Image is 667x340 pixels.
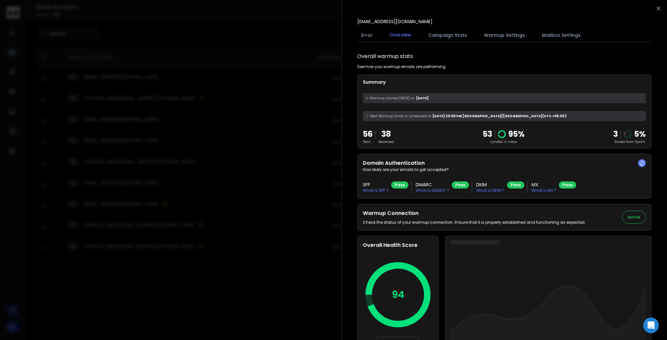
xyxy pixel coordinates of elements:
h2: Warmup Connection [363,209,586,217]
h1: Overall warmup stats [357,52,413,60]
span: Next Warmup Email is scheduled at [370,114,431,119]
p: What is DMARC ? [416,188,449,193]
div: Pass [507,181,524,189]
p: How likely are your emails to get accepted? [363,167,646,172]
h3: DMARC [416,181,449,188]
button: Overview [386,28,415,43]
div: Pass [452,181,469,189]
div: Pass [559,181,576,189]
p: 94 [392,289,404,301]
h2: Domain Authentication [363,159,646,167]
h3: SPF [363,181,389,188]
div: [DATE] [363,93,646,103]
p: Summary [363,79,646,85]
p: Check the status of your warmup connection. Ensure that it is properly established and functionin... [363,220,586,225]
p: 5 % [634,129,646,139]
p: Landed in Inbox [483,139,525,144]
h3: DKIM [476,181,504,188]
p: What is SPF ? [363,188,389,193]
h2: Overall Health Score [363,241,433,249]
p: 53 [483,129,492,139]
div: Pass [391,181,408,189]
p: Saved from Spam [613,139,646,144]
p: Received [378,139,394,144]
h3: MX [532,181,556,188]
div: Open Intercom Messenger [643,318,659,333]
p: See how you warmup emails are performing [357,64,446,69]
strong: 3 [613,129,618,139]
p: Sent [363,139,373,144]
button: Campaign Stats [424,28,471,42]
p: [EMAIL_ADDRESS][DOMAIN_NAME] [357,18,433,25]
span: Warmup started [DATE] on [370,96,415,101]
p: 56 [363,129,373,139]
p: What is DKIM ? [476,188,504,193]
div: [DATE] 20:09 PM [GEOGRAPHIC_DATA]/[GEOGRAPHIC_DATA] (UTC +05:00 ) [363,111,646,121]
p: What is MX ? [532,188,556,193]
button: Mailbox Settings [538,28,585,42]
button: Error [357,28,376,42]
button: Active [622,211,646,224]
p: 95 % [508,129,525,139]
p: 38 [378,129,394,139]
button: Warmup Settings [480,28,529,42]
